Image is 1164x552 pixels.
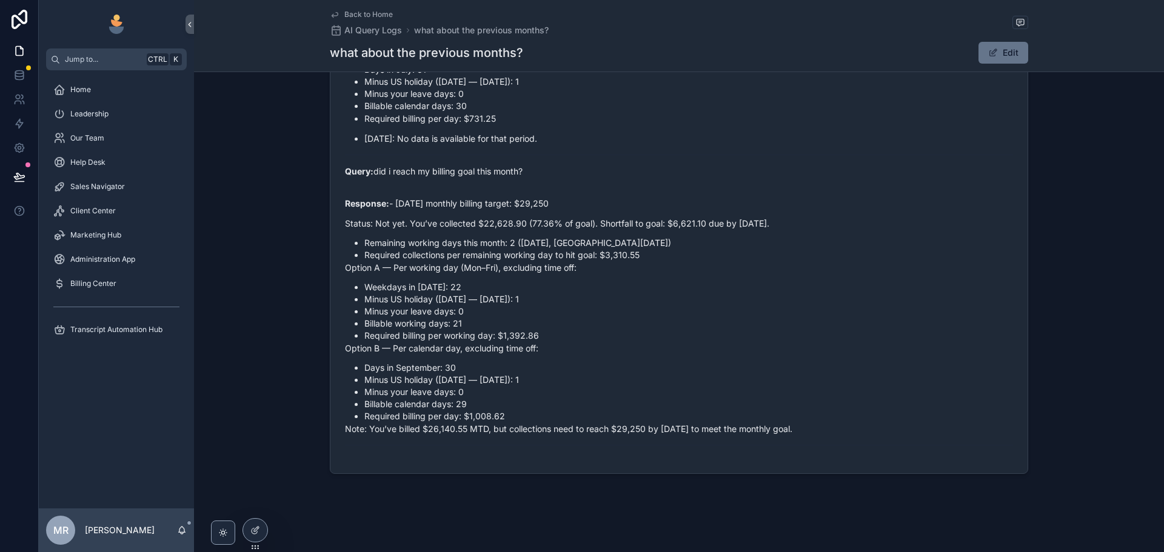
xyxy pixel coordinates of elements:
li: Billable working days: 21 [364,318,1013,330]
a: Help Desk [46,151,187,173]
span: Sales Navigator [70,182,125,191]
li: Weekdays in [DATE]: 22 [364,281,1013,293]
li: Minus US holiday ([DATE] — [DATE]): 1 [364,374,1013,386]
a: Home [46,79,187,101]
strong: Response: [345,198,389,208]
p: Option A — Per working day (Mon–Fri), excluding time off: [345,261,1013,274]
a: Our Team [46,127,187,149]
li: Minus your leave days: 0 [364,88,1013,100]
li: Minus US holiday ([DATE] — [DATE]): 1 [364,76,1013,88]
span: Help Desk [70,158,105,167]
span: AI Query Logs [344,24,402,36]
p: - [DATE] monthly billing target: $29,250 [345,197,1013,210]
span: Our Team [70,133,104,143]
strong: Query: [345,166,373,176]
li: Remaining working days this month: 2 ([DATE], [GEOGRAPHIC_DATA][DATE]) [364,237,1013,249]
li: Minus US holiday ([DATE] — [DATE]): 1 [364,293,1013,305]
p: [DATE]: No data is available for that period. [364,132,1013,145]
a: Back to Home [330,10,393,19]
span: Home [70,85,91,95]
span: Jump to... [65,55,142,64]
a: Marketing Hub [46,224,187,246]
div: scrollable content [39,70,194,356]
span: Leadership [70,109,109,119]
li: Minus your leave days: 0 [364,305,1013,318]
p: did i reach my billing goal this month? [345,165,1013,178]
span: MR [53,523,69,537]
span: Administration App [70,254,135,264]
p: Status: Not yet. You’ve collected $22,628.90 (77.36% of goal). Shortfall to goal: $6,621.10 due b... [345,217,1013,230]
li: Required collections per remaining working day to hit goal: $3,310.55 [364,249,1013,261]
span: Ctrl [147,53,169,65]
span: Transcript Automation Hub [70,325,162,334]
span: Marketing Hub [70,230,121,240]
span: Billing Center [70,279,116,288]
li: Days in September: 30 [364,362,1013,374]
img: App logo [107,15,126,34]
li: Minus your leave days: 0 [364,386,1013,398]
button: Edit [978,42,1028,64]
a: Transcript Automation Hub [46,319,187,341]
a: AI Query Logs [330,24,402,36]
p: [PERSON_NAME] [85,524,155,536]
a: what about the previous months? [414,24,549,36]
h1: what about the previous months? [330,44,523,61]
li: Required billing per day: $1,008.62 [364,410,1013,422]
p: Note: You’ve billed $26,140.55 MTD, but collections need to reach $29,250 by [DATE] to meet the m... [345,422,1013,435]
span: Back to Home [344,10,393,19]
li: Billable calendar days: 29 [364,398,1013,410]
li: Required billing per working day: $1,392.86 [364,330,1013,342]
button: Jump to...CtrlK [46,48,187,70]
span: Client Center [70,206,116,216]
a: Administration App [46,248,187,270]
a: Sales Navigator [46,176,187,198]
a: Billing Center [46,273,187,294]
a: Client Center [46,200,187,222]
li: Billable calendar days: 30 [364,100,1013,112]
span: K [171,55,181,64]
a: Leadership [46,103,187,125]
p: Required billing per day: $731.25 [364,112,1013,125]
p: Option B — Per calendar day, excluding time off: [345,342,1013,354]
